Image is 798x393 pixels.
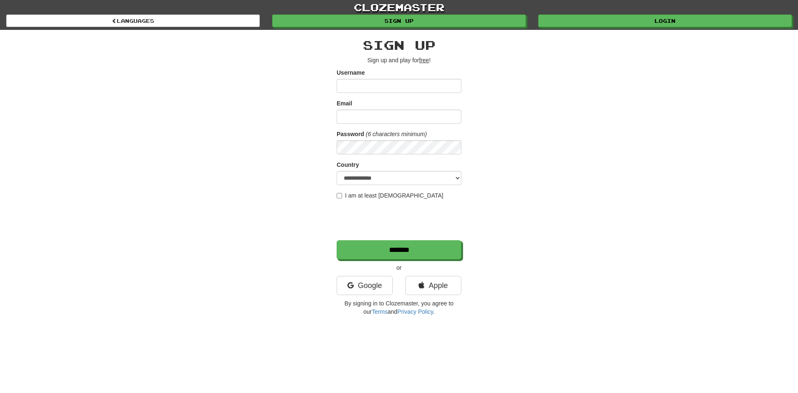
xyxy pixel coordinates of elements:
a: Google [337,276,393,295]
p: or [337,264,461,272]
label: I am at least [DEMOGRAPHIC_DATA] [337,191,443,200]
a: Apple [405,276,461,295]
a: Sign up [272,15,526,27]
a: Terms [372,308,387,315]
input: I am at least [DEMOGRAPHIC_DATA] [337,193,342,198]
u: free [419,57,429,63]
p: Sign up and play for ! [337,56,461,64]
label: Username [337,68,365,77]
label: Country [337,161,359,169]
iframe: reCAPTCHA [337,204,463,236]
label: Email [337,99,352,107]
label: Password [337,130,364,138]
p: By signing in to Clozemaster, you agree to our and . [337,299,461,316]
a: Privacy Policy [397,308,433,315]
a: Login [538,15,792,27]
em: (6 characters minimum) [366,131,427,137]
h2: Sign up [337,38,461,52]
a: Languages [6,15,260,27]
